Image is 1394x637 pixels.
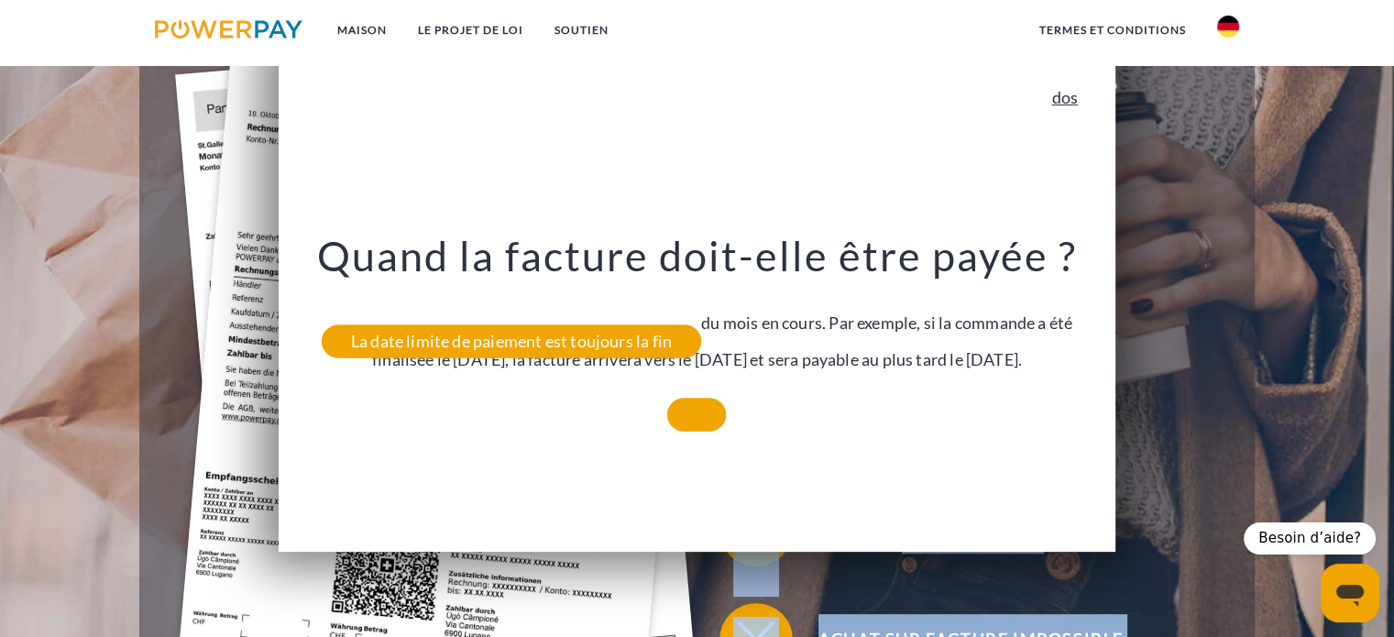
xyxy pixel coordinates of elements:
[1321,564,1379,622] iframe: Bouton de lancement de la fenêtre de messagerie, conversation en cours
[539,14,624,47] a: SOUTIEN
[322,324,701,357] a: La date limite de paiement est toujours la fin
[322,14,402,47] a: Maison
[1217,16,1239,38] img: de
[402,14,539,47] a: LE PROJET DE LOI
[554,23,609,37] font: SOUTIEN
[351,331,672,351] font: La date limite de paiement est toujours la fin
[337,23,387,37] font: Maison
[1051,87,1078,107] font: dos
[317,231,1077,280] font: Quand la facture doit-elle être payée ?
[1024,14,1202,47] a: termes et conditions
[155,20,302,38] img: logo-powerpay.svg
[719,493,1196,566] button: Centre d'aide
[372,313,1072,369] font: du mois en cours. Par exemple, si la commande a été finalisée le [DATE], la facture arrivera vers...
[1244,522,1376,555] div: Besoin d’aide?
[418,23,523,37] font: LE PROJET DE LOI
[1244,522,1376,555] div: Lanceur d'aide
[1039,23,1186,37] font: termes et conditions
